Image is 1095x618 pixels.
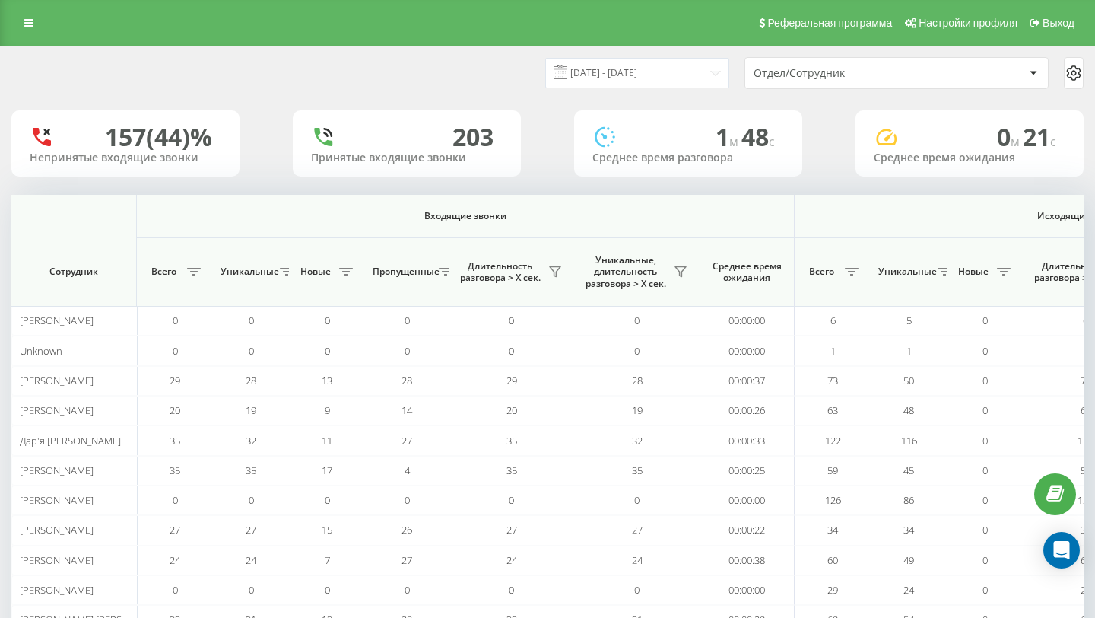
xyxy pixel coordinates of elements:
[982,344,988,358] span: 0
[711,260,782,284] span: Среднее время ожидания
[827,583,838,597] span: 29
[919,17,1017,29] span: Настройки профиля
[20,493,94,507] span: [PERSON_NAME]
[1078,493,1093,507] span: 126
[325,403,330,417] span: 9
[401,403,412,417] span: 14
[325,553,330,567] span: 7
[982,374,988,387] span: 0
[20,583,94,597] span: [PERSON_NAME]
[325,583,330,597] span: 0
[982,403,988,417] span: 0
[249,583,254,597] span: 0
[700,546,795,575] td: 00:00:38
[700,486,795,515] td: 00:00:00
[249,493,254,507] span: 0
[827,463,838,477] span: 59
[592,151,784,164] div: Среднее время разговора
[982,493,988,507] span: 0
[632,374,643,387] span: 28
[906,314,912,327] span: 5
[405,463,410,477] span: 4
[1050,133,1056,150] span: c
[632,553,643,567] span: 24
[982,523,988,537] span: 0
[634,493,640,507] span: 0
[246,553,256,567] span: 24
[700,575,795,605] td: 00:00:00
[827,403,838,417] span: 63
[322,523,332,537] span: 15
[754,67,935,80] div: Отдел/Сотрудник
[509,583,514,597] span: 0
[903,374,914,387] span: 50
[170,553,180,567] span: 24
[700,456,795,486] td: 00:00:25
[830,314,836,327] span: 6
[741,120,775,153] span: 48
[506,463,517,477] span: 35
[249,344,254,358] span: 0
[827,374,838,387] span: 73
[405,314,410,327] span: 0
[1081,583,1091,597] span: 29
[1081,463,1091,477] span: 59
[246,403,256,417] span: 19
[105,123,212,151] div: 157 (44)%
[582,254,669,290] span: Уникальные, длительность разговора > Х сек.
[297,266,335,278] span: Новые
[509,493,514,507] span: 0
[373,266,434,278] span: Пропущенные
[322,374,332,387] span: 13
[246,374,256,387] span: 28
[903,523,914,537] span: 34
[506,374,517,387] span: 29
[1081,523,1091,537] span: 34
[144,266,182,278] span: Всего
[632,463,643,477] span: 35
[903,403,914,417] span: 48
[246,434,256,448] span: 32
[700,366,795,396] td: 00:00:37
[729,133,741,150] span: м
[20,314,94,327] span: [PERSON_NAME]
[903,583,914,597] span: 24
[20,374,94,387] span: [PERSON_NAME]
[173,314,178,327] span: 0
[246,523,256,537] span: 27
[878,266,933,278] span: Уникальные
[24,266,123,278] span: Сотрудник
[906,344,912,358] span: 1
[221,266,275,278] span: Уникальные
[632,403,643,417] span: 19
[1011,133,1023,150] span: м
[700,336,795,365] td: 00:00:00
[311,151,503,164] div: Принятые входящие звонки
[325,344,330,358] span: 0
[634,314,640,327] span: 0
[170,403,180,417] span: 20
[700,515,795,545] td: 00:00:22
[982,553,988,567] span: 0
[982,434,988,448] span: 0
[246,463,256,477] span: 35
[401,553,412,567] span: 27
[401,523,412,537] span: 26
[1081,374,1091,387] span: 73
[825,434,841,448] span: 122
[322,463,332,477] span: 17
[249,314,254,327] span: 0
[997,120,1023,153] span: 0
[769,133,775,150] span: c
[170,434,180,448] span: 35
[506,523,517,537] span: 27
[401,374,412,387] span: 28
[1083,314,1088,327] span: 6
[20,344,62,358] span: Unknown
[1043,532,1080,569] div: Open Intercom Messenger
[405,493,410,507] span: 0
[170,374,180,387] span: 29
[827,553,838,567] span: 60
[903,493,914,507] span: 86
[405,344,410,358] span: 0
